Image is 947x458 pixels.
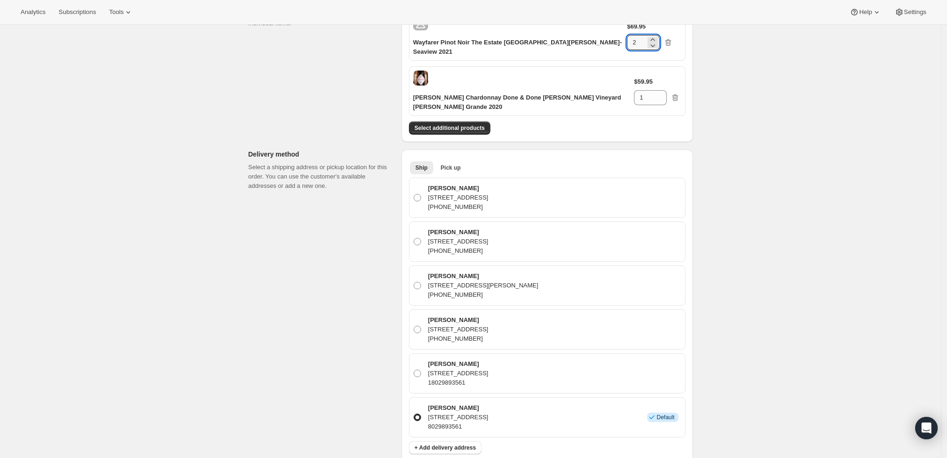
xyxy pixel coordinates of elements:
p: [STREET_ADDRESS] [428,193,488,202]
p: [PERSON_NAME] [428,272,539,281]
span: + Add delivery address [415,444,476,451]
span: Pick up [441,164,461,172]
button: Settings [889,6,932,19]
div: Open Intercom Messenger [915,417,938,439]
span: Subscriptions [58,8,96,16]
p: [STREET_ADDRESS] [428,413,488,422]
p: [STREET_ADDRESS] [428,325,488,334]
p: $59.95 [634,77,653,86]
button: Select additional products [409,122,490,135]
span: Help [859,8,872,16]
p: [PERSON_NAME] [428,315,488,325]
p: [STREET_ADDRESS] [428,237,488,246]
span: Tools [109,8,124,16]
button: Tools [103,6,138,19]
span: Default Title [413,71,428,86]
span: Ship [415,164,428,172]
span: Settings [904,8,926,16]
p: [PHONE_NUMBER] [428,202,488,212]
p: [PERSON_NAME] Chardonnay Done & Done [PERSON_NAME] Vineyard [PERSON_NAME] Grande 2020 [413,93,634,112]
p: [PERSON_NAME] [428,184,488,193]
span: Default [656,414,674,421]
p: [PERSON_NAME] [428,359,488,369]
p: Select a shipping address or pickup location for this order. You can use the customer's available... [248,163,394,191]
span: Analytics [21,8,45,16]
button: + Add delivery address [409,441,481,454]
p: 8029893561 [428,422,488,431]
button: Analytics [15,6,51,19]
button: Subscriptions [53,6,102,19]
p: [PHONE_NUMBER] [428,290,539,300]
p: $69.95 [627,22,646,31]
p: Wayfarer Pinot Noir The Estate [GEOGRAPHIC_DATA][PERSON_NAME]-Seaview 2021 [413,38,627,57]
p: [PHONE_NUMBER] [428,246,488,256]
p: [PERSON_NAME] [428,403,488,413]
p: 18029893561 [428,378,488,387]
p: [STREET_ADDRESS][PERSON_NAME] [428,281,539,290]
p: [STREET_ADDRESS] [428,369,488,378]
p: Delivery method [248,150,394,159]
button: Help [844,6,887,19]
p: [PHONE_NUMBER] [428,334,488,343]
span: Select additional products [415,124,485,132]
p: [PERSON_NAME] [428,228,488,237]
